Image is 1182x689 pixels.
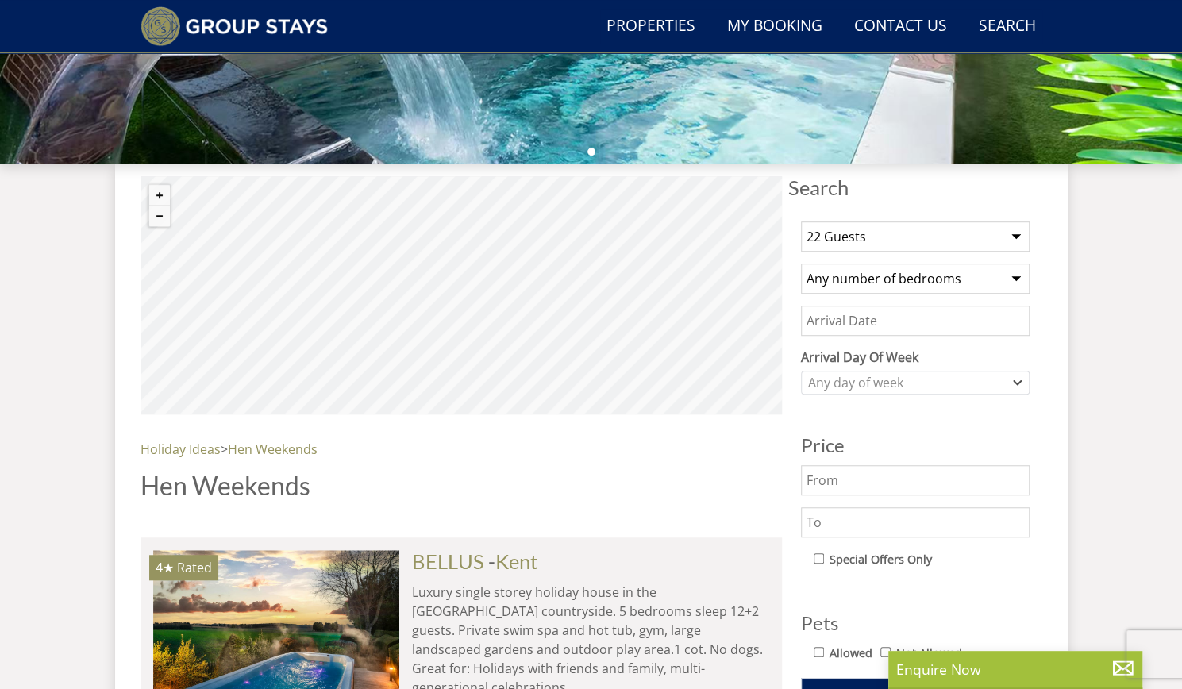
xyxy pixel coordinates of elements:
[801,465,1030,495] input: From
[804,374,1010,391] div: Any day of week
[488,549,538,573] span: -
[801,507,1030,537] input: To
[788,176,1042,198] span: Search
[721,9,829,44] a: My Booking
[801,306,1030,336] input: Arrival Date
[156,559,174,576] span: BELLUS has a 4 star rating under the Quality in Tourism Scheme
[801,371,1030,395] div: Combobox
[221,441,228,458] span: >
[801,435,1030,456] h3: Price
[412,549,484,573] a: BELLUS
[896,659,1134,679] p: Enquire Now
[830,645,872,662] label: Allowed
[972,9,1042,44] a: Search
[228,441,318,458] a: Hen Weekends
[177,559,212,576] span: Rated
[600,9,702,44] a: Properties
[149,206,170,226] button: Zoom out
[830,551,932,568] label: Special Offers Only
[848,9,953,44] a: Contact Us
[495,549,538,573] a: Kent
[801,613,1030,633] h3: Pets
[896,645,962,662] label: Not Allowed
[141,472,782,499] h1: Hen Weekends
[141,176,782,414] canvas: Map
[149,185,170,206] button: Zoom in
[141,441,221,458] a: Holiday Ideas
[801,348,1030,367] label: Arrival Day Of Week
[141,6,329,46] img: Group Stays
